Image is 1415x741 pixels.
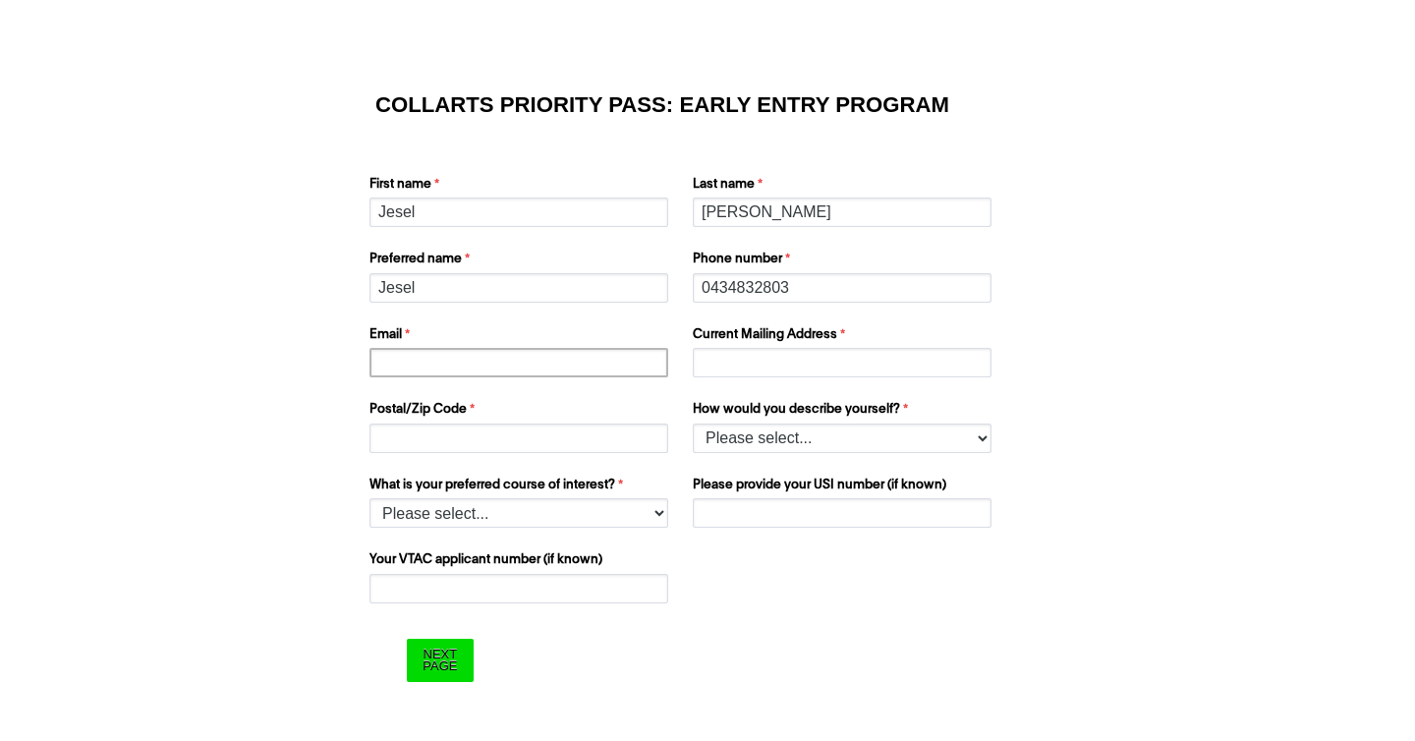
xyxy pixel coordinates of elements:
[369,550,673,574] label: Your VTAC applicant number (if known)
[693,273,991,303] input: Phone number
[375,95,1040,115] h1: COLLARTS PRIORITY PASS: EARLY ENTRY PROGRAM
[369,348,668,377] input: Email
[693,476,996,499] label: Please provide your USI number (if known)
[369,198,668,227] input: First name
[693,250,996,273] label: Phone number
[693,325,996,349] label: Current Mailing Address
[369,400,673,424] label: Postal/Zip Code
[369,325,673,349] label: Email
[369,175,673,199] label: First name
[693,175,996,199] label: Last name
[369,498,668,528] select: What is your preferred course of interest?
[693,498,991,528] input: Please provide your USI number (if known)
[369,476,673,499] label: What is your preferred course of interest?
[369,574,668,603] input: Your VTAC applicant number (if known)
[693,198,991,227] input: Last name
[369,250,673,273] label: Preferred name
[693,348,991,377] input: Current Mailing Address
[693,424,991,453] select: How would you describe yourself?
[407,639,473,681] input: Next Page
[369,424,668,453] input: Postal/Zip Code
[369,273,668,303] input: Preferred name
[693,400,996,424] label: How would you describe yourself?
